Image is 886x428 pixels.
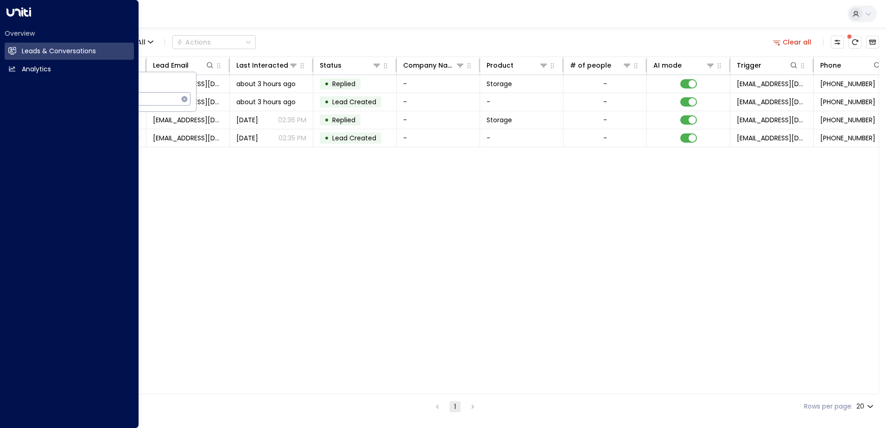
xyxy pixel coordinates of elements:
[653,60,682,71] div: AI mode
[737,115,807,125] span: leads@space-station.co.uk
[820,60,882,71] div: Phone
[172,35,256,49] div: Button group with a nested menu
[848,36,861,49] span: There are new threads available. Refresh the grid to view the latest updates.
[278,115,306,125] p: 02:36 PM
[5,61,134,78] a: Analytics
[236,97,296,107] span: about 3 hours ago
[397,75,480,93] td: -
[22,64,51,74] h2: Analytics
[737,60,761,71] div: Trigger
[153,133,223,143] span: laureng0411@icloud.com
[236,60,288,71] div: Last Interacted
[804,402,853,411] label: Rows per page:
[820,60,841,71] div: Phone
[603,115,607,125] div: -
[332,133,376,143] span: Lead Created
[487,79,512,88] span: Storage
[324,94,329,110] div: •
[172,35,256,49] button: Actions
[653,60,715,71] div: AI mode
[431,401,479,412] nav: pagination navigation
[397,93,480,111] td: -
[153,115,223,125] span: laureng0411@icloud.com
[153,60,215,71] div: Lead Email
[480,129,563,147] td: -
[236,60,298,71] div: Last Interacted
[866,36,879,49] button: Archived Leads
[137,38,146,46] span: All
[480,93,563,111] td: -
[831,36,844,49] button: Customize
[324,130,329,146] div: •
[332,79,355,88] span: Replied
[820,115,875,125] span: +447765559346
[5,43,134,60] a: Leads & Conversations
[236,79,296,88] span: about 3 hours ago
[487,60,548,71] div: Product
[278,133,306,143] p: 02:35 PM
[603,97,607,107] div: -
[570,60,611,71] div: # of people
[403,60,465,71] div: Company Name
[236,133,258,143] span: Yesterday
[737,79,807,88] span: leads@space-station.co.uk
[487,115,512,125] span: Storage
[603,79,607,88] div: -
[177,38,211,46] div: Actions
[153,60,189,71] div: Lead Email
[332,97,376,107] span: Lead Created
[487,60,513,71] div: Product
[324,76,329,92] div: •
[22,46,96,56] h2: Leads & Conversations
[737,97,807,107] span: leads@space-station.co.uk
[397,129,480,147] td: -
[856,400,875,413] div: 20
[603,133,607,143] div: -
[570,60,632,71] div: # of people
[449,401,461,412] button: page 1
[397,111,480,129] td: -
[820,79,875,88] span: +447765559346
[769,36,816,49] button: Clear all
[737,60,798,71] div: Trigger
[820,97,875,107] span: +447765559346
[820,133,875,143] span: +447765559346
[236,115,258,125] span: Yesterday
[320,60,381,71] div: Status
[324,112,329,128] div: •
[332,115,355,125] span: Replied
[737,133,807,143] span: leads@space-station.co.uk
[5,29,134,38] h2: Overview
[320,60,342,71] div: Status
[403,60,456,71] div: Company Name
